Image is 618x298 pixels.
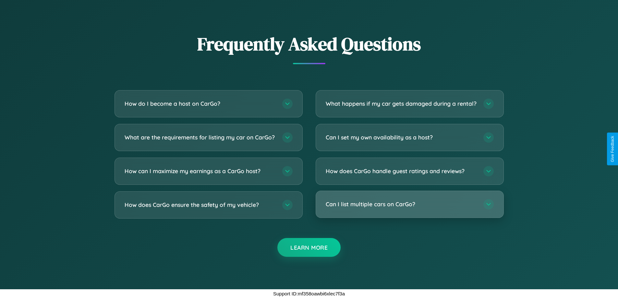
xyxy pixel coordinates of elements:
[125,133,276,141] h3: What are the requirements for listing my car on CarGo?
[125,167,276,175] h3: How can I maximize my earnings as a CarGo host?
[125,201,276,209] h3: How does CarGo ensure the safety of my vehicle?
[277,238,341,257] button: Learn More
[326,100,477,108] h3: What happens if my car gets damaged during a rental?
[610,136,615,162] div: Give Feedback
[273,289,345,298] p: Support ID: mf358oawbi6xlec7f3a
[115,31,504,56] h2: Frequently Asked Questions
[326,200,477,208] h3: Can I list multiple cars on CarGo?
[326,133,477,141] h3: Can I set my own availability as a host?
[326,167,477,175] h3: How does CarGo handle guest ratings and reviews?
[125,100,276,108] h3: How do I become a host on CarGo?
